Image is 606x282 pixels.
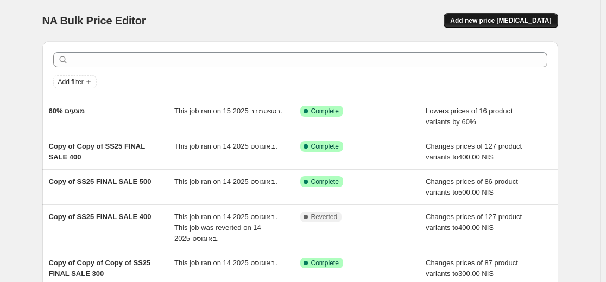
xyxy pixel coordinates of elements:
[53,75,97,88] button: Add filter
[42,15,146,27] span: NA Bulk Price Editor
[444,13,558,28] button: Add new price [MEDICAL_DATA]
[458,270,494,278] span: 300.00 NIS
[426,259,518,278] span: Changes prices of 87 product variants to
[49,259,151,278] span: Copy of Copy of Copy of SS25 FINAL SALE 300
[49,213,151,221] span: Copy of SS25 FINAL SALE 400
[458,188,494,196] span: 500.00 NIS
[49,107,85,115] span: 60% מצעים
[426,107,513,126] span: Lowers prices of 16 product variants by 60%
[458,153,494,161] span: 400.00 NIS
[174,213,277,242] span: This job ran on 14 באוגוסט 2025. This job was reverted on 14 באוגוסט 2025.
[426,177,518,196] span: Changes prices of 86 product variants to
[174,107,283,115] span: This job ran on 15 בספטמבר 2025.
[174,142,277,150] span: This job ran on 14 באוגוסט 2025.
[58,78,84,86] span: Add filter
[450,16,551,25] span: Add new price [MEDICAL_DATA]
[174,177,277,185] span: This job ran on 14 באוגוסט 2025.
[311,142,339,151] span: Complete
[311,107,339,116] span: Complete
[49,142,145,161] span: Copy of Copy of SS25 FINAL SALE 400
[311,177,339,186] span: Complete
[311,259,339,267] span: Complete
[426,142,522,161] span: Changes prices of 127 product variants to
[458,223,494,232] span: 400.00 NIS
[174,259,277,267] span: This job ran on 14 באוגוסט 2025.
[311,213,338,221] span: Reverted
[49,177,151,185] span: Copy of SS25 FINAL SALE 500
[426,213,522,232] span: Changes prices of 127 product variants to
